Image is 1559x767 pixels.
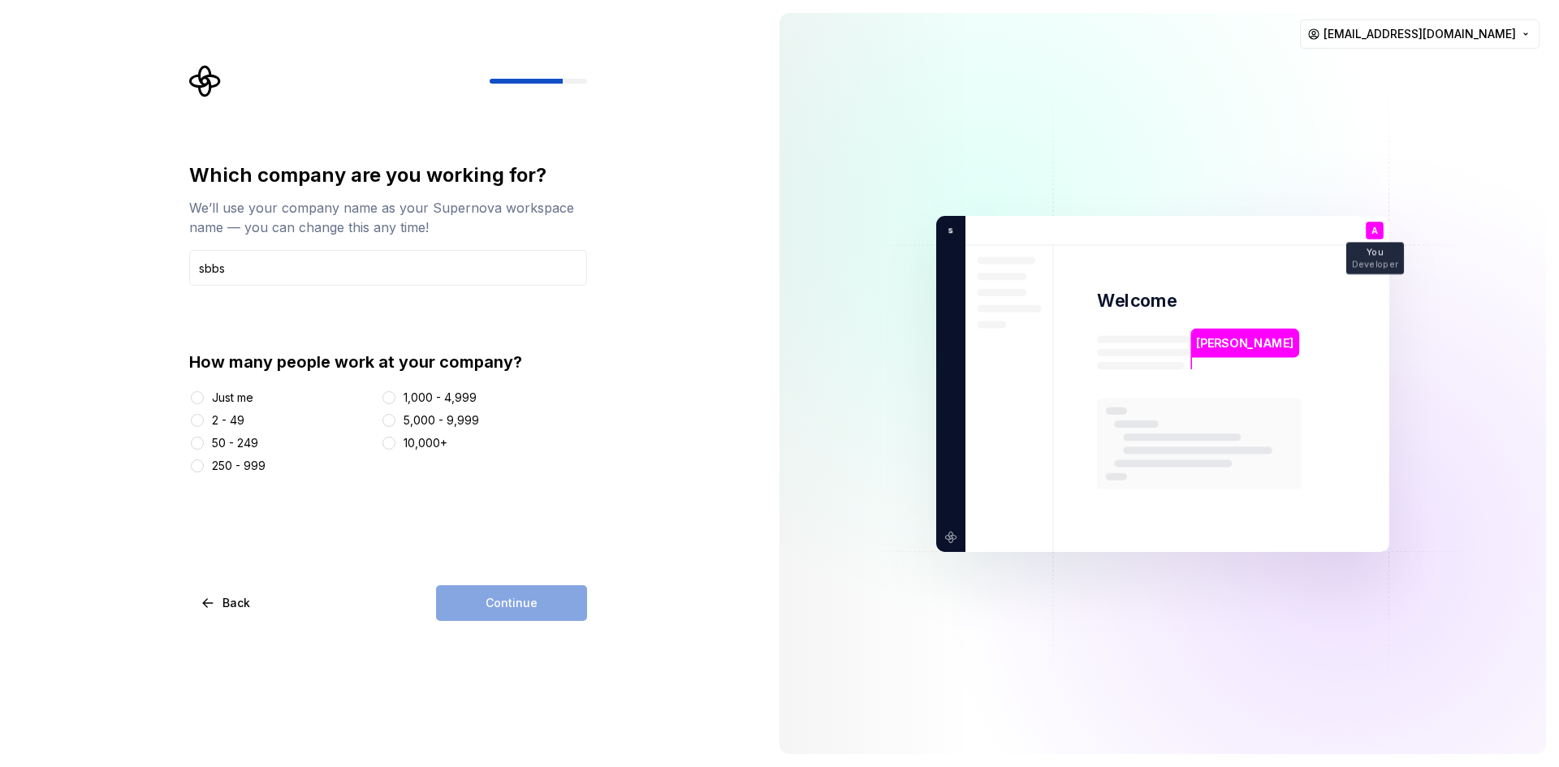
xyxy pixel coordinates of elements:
div: How many people work at your company? [189,351,587,373]
p: A [1371,226,1378,235]
div: 250 - 999 [212,458,266,474]
div: 2 - 49 [212,412,244,429]
div: 5,000 - 9,999 [404,412,479,429]
p: s [942,222,953,237]
div: 10,000+ [404,435,447,451]
div: Just me [212,390,253,406]
div: 50 - 249 [212,435,258,451]
p: Developer [1352,260,1398,269]
input: Company name [189,250,587,286]
button: Back [189,585,264,621]
p: You [1367,248,1383,256]
span: [EMAIL_ADDRESS][DOMAIN_NAME] [1324,26,1516,42]
svg: Supernova Logo [189,65,222,97]
div: We’ll use your company name as your Supernova workspace name — you can change this any time! [189,198,587,237]
p: [PERSON_NAME] [1196,334,1293,351]
span: Back [222,595,250,611]
button: [EMAIL_ADDRESS][DOMAIN_NAME] [1300,19,1540,49]
div: 1,000 - 4,999 [404,390,477,406]
div: Which company are you working for? [189,162,587,188]
p: Welcome [1097,289,1177,312]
